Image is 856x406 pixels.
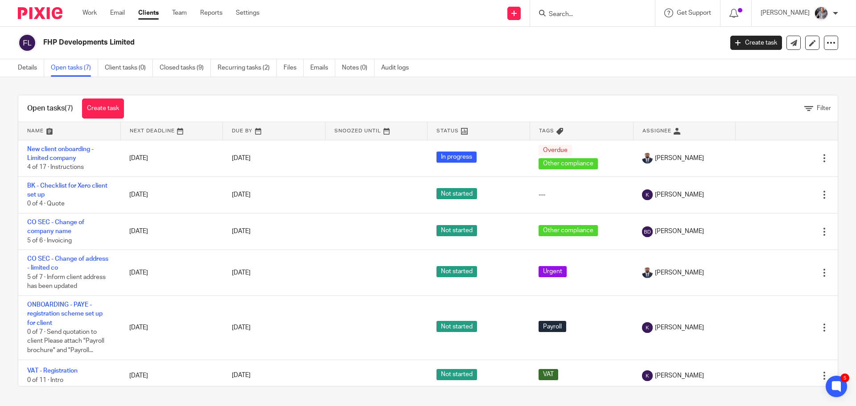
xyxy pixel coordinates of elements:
[655,371,704,380] span: [PERSON_NAME]
[120,176,222,213] td: [DATE]
[655,268,704,277] span: [PERSON_NAME]
[120,295,222,360] td: [DATE]
[232,270,251,276] span: [DATE]
[51,59,98,77] a: Open tasks (7)
[436,152,477,163] span: In progress
[105,59,153,77] a: Client tasks (0)
[27,183,107,198] a: BK - Checklist for Xero client set up
[18,7,62,19] img: Pixie
[27,368,78,374] a: VAT - Registration
[232,373,251,379] span: [DATE]
[436,225,477,236] span: Not started
[284,59,304,77] a: Files
[27,274,106,290] span: 5 of 7 · Inform client address has been updated
[27,377,63,383] span: 0 of 11 · Intro
[27,146,94,161] a: New client onboarding - Limited company
[539,128,554,133] span: Tags
[27,302,103,326] a: ONBOARDING - PAYE - registration scheme set up for client
[160,59,211,77] a: Closed tasks (9)
[232,192,251,198] span: [DATE]
[655,154,704,163] span: [PERSON_NAME]
[655,227,704,236] span: [PERSON_NAME]
[120,213,222,250] td: [DATE]
[655,323,704,332] span: [PERSON_NAME]
[110,8,125,17] a: Email
[817,105,831,111] span: Filter
[82,98,124,119] a: Create task
[642,267,653,278] img: WhatsApp%20Image%202022-05-18%20at%206.27.04%20PM.jpeg
[539,158,598,169] span: Other compliance
[539,266,567,277] span: Urgent
[436,188,477,199] span: Not started
[334,128,381,133] span: Snoozed Until
[27,329,104,353] span: 0 of 7 · Send quotation to client Please attach "Payroll brochure" and "Payroll...
[642,226,653,237] img: svg%3E
[43,38,582,47] h2: FHP Developments Limited
[232,155,251,161] span: [DATE]
[381,59,416,77] a: Audit logs
[27,256,108,271] a: CO SEC - Change of address - limited co
[218,59,277,77] a: Recurring tasks (2)
[436,369,477,380] span: Not started
[642,370,653,381] img: svg%3E
[436,128,459,133] span: Status
[200,8,222,17] a: Reports
[27,201,65,207] span: 0 of 4 · Quote
[642,153,653,164] img: WhatsApp%20Image%202022-05-18%20at%206.27.04%20PM.jpeg
[232,324,251,331] span: [DATE]
[342,59,374,77] a: Notes (0)
[18,33,37,52] img: svg%3E
[655,190,704,199] span: [PERSON_NAME]
[539,145,572,156] span: Overdue
[730,36,782,50] a: Create task
[539,190,624,199] div: ---
[642,322,653,333] img: svg%3E
[539,369,558,380] span: VAT
[548,11,628,19] input: Search
[236,8,259,17] a: Settings
[310,59,335,77] a: Emails
[65,105,73,112] span: (7)
[27,164,84,170] span: 4 of 17 · Instructions
[138,8,159,17] a: Clients
[232,228,251,234] span: [DATE]
[436,321,477,332] span: Not started
[539,321,566,332] span: Payroll
[436,266,477,277] span: Not started
[120,250,222,296] td: [DATE]
[27,104,73,113] h1: Open tasks
[18,59,44,77] a: Details
[172,8,187,17] a: Team
[120,360,222,391] td: [DATE]
[642,189,653,200] img: svg%3E
[677,10,711,16] span: Get Support
[539,225,598,236] span: Other compliance
[840,373,849,382] div: 5
[27,219,84,234] a: CO SEC - Change of company name
[761,8,810,17] p: [PERSON_NAME]
[814,6,828,21] img: -%20%20-%20studio@ingrained.co.uk%20for%20%20-20220223%20at%20101413%20-%201W1A2026.jpg
[82,8,97,17] a: Work
[120,140,222,176] td: [DATE]
[27,238,72,244] span: 5 of 6 · Invoicing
